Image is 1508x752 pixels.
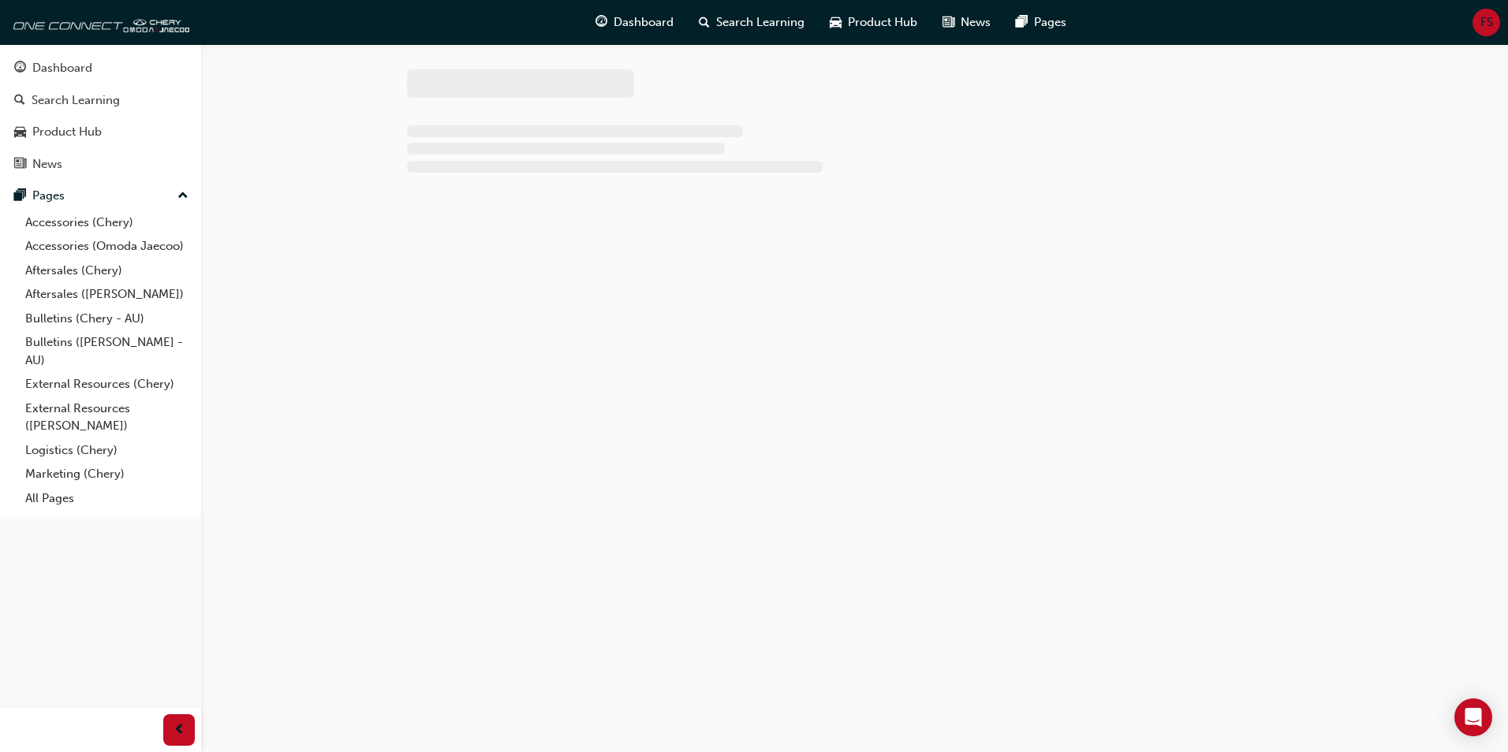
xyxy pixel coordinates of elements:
span: up-icon [177,186,188,207]
span: Search Learning [716,13,804,32]
button: Pages [6,181,195,210]
div: Search Learning [32,91,120,110]
span: prev-icon [174,720,185,740]
span: news-icon [942,13,954,32]
img: oneconnect [8,6,189,38]
span: Product Hub [848,13,917,32]
span: FS [1480,13,1493,32]
div: News [32,155,62,173]
span: News [961,13,991,32]
a: Accessories (Omoda Jaecoo) [19,234,195,259]
a: External Resources ([PERSON_NAME]) [19,396,195,438]
a: News [6,150,195,179]
a: car-iconProduct Hub [817,6,930,39]
a: Aftersales ([PERSON_NAME]) [19,282,195,307]
a: Bulletins (Chery - AU) [19,307,195,331]
div: Dashboard [32,59,92,77]
span: car-icon [14,125,26,140]
a: Logistics (Chery) [19,438,195,463]
a: Aftersales (Chery) [19,259,195,283]
a: Product Hub [6,117,195,147]
a: news-iconNews [930,6,1003,39]
a: Dashboard [6,54,195,83]
a: guage-iconDashboard [583,6,686,39]
span: Dashboard [614,13,674,32]
a: Search Learning [6,86,195,115]
a: pages-iconPages [1003,6,1079,39]
button: FS [1473,9,1500,36]
span: pages-icon [1016,13,1028,32]
span: Pages [1034,13,1066,32]
div: Pages [32,187,65,205]
button: DashboardSearch LearningProduct HubNews [6,50,195,181]
span: search-icon [14,94,25,108]
span: guage-icon [595,13,607,32]
span: search-icon [699,13,710,32]
a: All Pages [19,486,195,511]
a: External Resources (Chery) [19,372,195,396]
a: search-iconSearch Learning [686,6,817,39]
span: car-icon [830,13,842,32]
div: Product Hub [32,123,102,141]
div: Open Intercom Messenger [1454,698,1492,736]
a: Accessories (Chery) [19,210,195,235]
span: pages-icon [14,189,26,203]
span: news-icon [14,158,26,172]
a: Marketing (Chery) [19,462,195,486]
span: guage-icon [14,61,26,76]
a: Bulletins ([PERSON_NAME] - AU) [19,330,195,372]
